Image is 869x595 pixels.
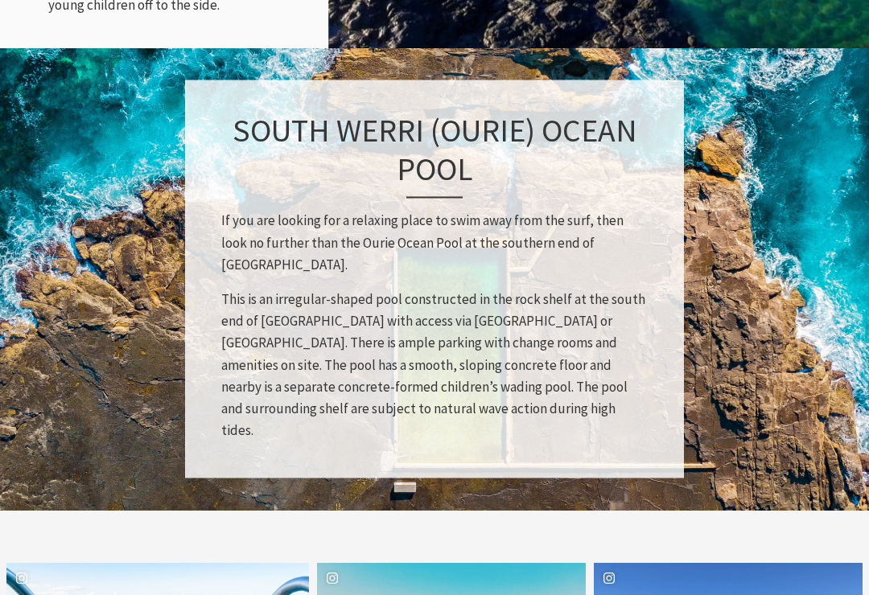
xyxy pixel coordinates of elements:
[13,569,31,587] svg: instagram icon
[323,569,341,587] svg: instagram icon
[221,289,648,442] p: This is an irregular-shaped pool constructed in the rock shelf at the south end of [GEOGRAPHIC_DA...
[221,113,648,199] h3: South Werri (Ourie) Ocean Pool
[221,211,648,277] p: If you are looking for a relaxing place to swim away from the surf, then look no further than the...
[600,569,618,587] svg: instagram icon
